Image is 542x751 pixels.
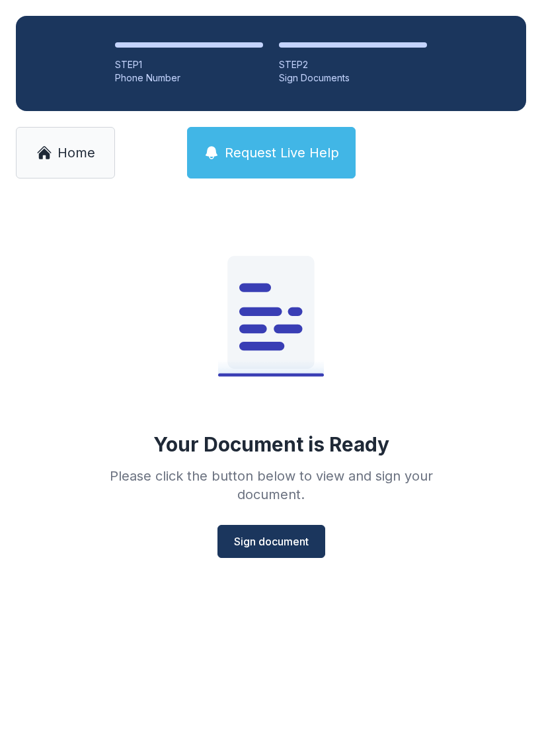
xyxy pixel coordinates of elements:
[234,534,309,549] span: Sign document
[279,71,427,85] div: Sign Documents
[115,71,263,85] div: Phone Number
[225,143,339,162] span: Request Live Help
[153,432,389,456] div: Your Document is Ready
[279,58,427,71] div: STEP 2
[115,58,263,71] div: STEP 1
[81,467,461,504] div: Please click the button below to view and sign your document.
[58,143,95,162] span: Home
